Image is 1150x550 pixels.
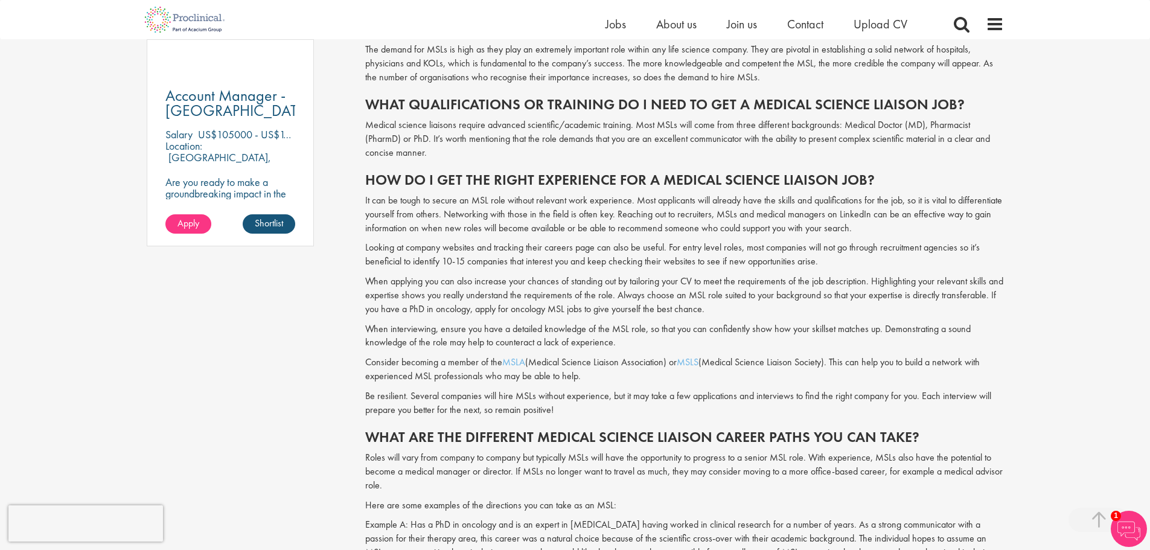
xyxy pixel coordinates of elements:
[198,127,358,141] p: US$105000 - US$115000 per annum
[365,451,1004,493] p: Roles will vary from company to company but typically MSLs will have the opportunity to progress ...
[365,275,1004,316] p: When applying you can also increase your chances of standing out by tailoring your CV to meet the...
[365,322,1004,350] p: When interviewing, ensure you have a detailed knowledge of the MSL role, so that you can confiden...
[677,356,698,368] a: MSLS
[365,118,1004,160] p: Medical science liaisons require advanced scientific/academic training. Most MSLs will come from ...
[854,16,907,32] a: Upload CV
[365,389,1004,417] p: Be resilient. Several companies will hire MSLs without experience, but it may take a few applicat...
[177,217,199,229] span: Apply
[727,16,757,32] a: Join us
[243,214,295,234] a: Shortlist
[787,16,823,32] a: Contact
[365,356,1004,383] p: Consider becoming a member of the (Medical Science Liaison Association) or (Medical Science Liais...
[165,139,202,153] span: Location:
[605,16,626,32] a: Jobs
[502,356,525,368] a: MSLA
[365,241,1004,269] p: Looking at company websites and tracking their careers page can also be useful. For entry level r...
[165,214,211,234] a: Apply
[165,88,296,118] a: Account Manager - [GEOGRAPHIC_DATA]
[656,16,697,32] a: About us
[365,194,1004,235] p: It can be tough to secure an MSL role without relevant work experience. Most applicants will alre...
[165,176,296,245] p: Are you ready to make a groundbreaking impact in the world of biotechnology? Join a growing compa...
[165,85,311,121] span: Account Manager - [GEOGRAPHIC_DATA]
[365,172,1004,188] h2: How do I get the right experience for a medical science liaison job?
[1111,511,1121,521] span: 1
[365,97,1004,112] h2: What qualifications or training do I need to get a medical science liaison job?
[365,499,1004,513] p: Here are some examples of the directions you can take as an MSL:
[8,505,163,542] iframe: reCAPTCHA
[1111,511,1147,547] img: Chatbot
[165,150,271,176] p: [GEOGRAPHIC_DATA], [GEOGRAPHIC_DATA]
[365,429,1004,445] h2: What are the different medical science liaison career paths you can take?
[365,43,1004,85] p: The demand for MSLs is high as they play an extremely important role within any life science comp...
[165,127,193,141] span: Salary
